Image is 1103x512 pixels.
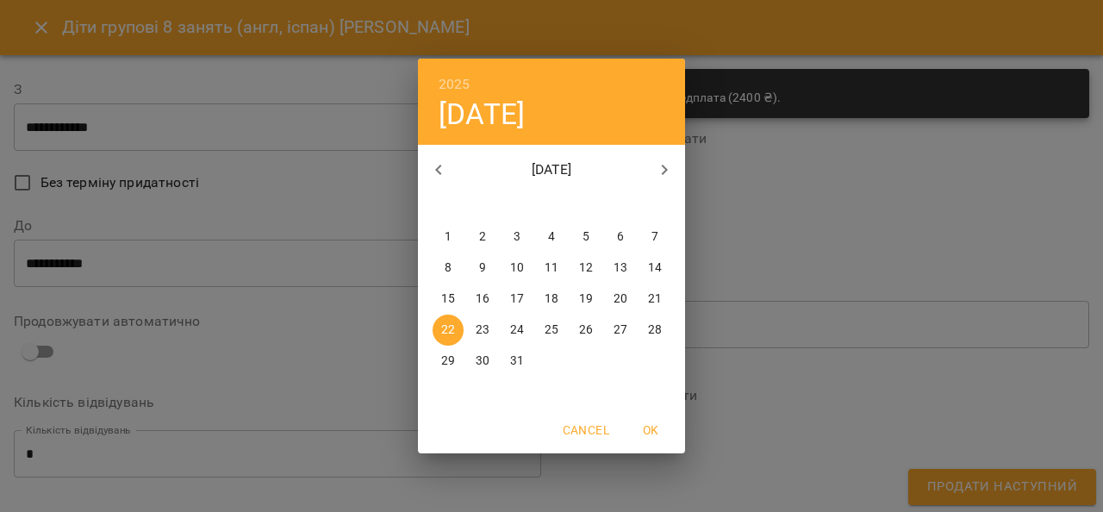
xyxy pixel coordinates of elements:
button: 29 [433,346,464,377]
button: 22 [433,315,464,346]
p: 24 [510,322,524,339]
button: 28 [639,315,670,346]
button: 11 [536,253,567,284]
button: 14 [639,253,670,284]
button: 12 [570,253,601,284]
button: 19 [570,284,601,315]
span: пн [433,196,464,213]
p: 11 [545,259,558,277]
button: 13 [605,253,636,284]
p: 29 [441,353,455,370]
p: 13 [614,259,627,277]
p: 27 [614,322,627,339]
p: 7 [651,228,658,246]
span: нд [639,196,670,213]
span: Cancel [563,420,609,440]
p: 14 [648,259,662,277]
button: 10 [502,253,533,284]
button: 26 [570,315,601,346]
p: 19 [579,290,593,308]
button: 15 [433,284,464,315]
span: пт [570,196,601,213]
p: 30 [476,353,489,370]
button: 7 [639,222,670,253]
p: 25 [545,322,558,339]
button: 23 [467,315,498,346]
span: ср [502,196,533,213]
p: 9 [479,259,486,277]
button: 18 [536,284,567,315]
button: 24 [502,315,533,346]
button: 4 [536,222,567,253]
p: 31 [510,353,524,370]
button: 30 [467,346,498,377]
span: вт [467,196,498,213]
button: 16 [467,284,498,315]
button: 1 [433,222,464,253]
p: 5 [583,228,589,246]
p: 28 [648,322,662,339]
p: 17 [510,290,524,308]
button: 3 [502,222,533,253]
p: 23 [476,322,489,339]
p: 15 [441,290,455,308]
p: [DATE] [459,159,645,180]
button: 27 [605,315,636,346]
button: Cancel [556,415,616,446]
p: 26 [579,322,593,339]
button: 2025 [439,72,470,97]
p: 6 [617,228,624,246]
button: 9 [467,253,498,284]
button: 17 [502,284,533,315]
button: 5 [570,222,601,253]
p: 21 [648,290,662,308]
p: 4 [548,228,555,246]
p: 12 [579,259,593,277]
button: 6 [605,222,636,253]
button: 2 [467,222,498,253]
button: 8 [433,253,464,284]
p: 20 [614,290,627,308]
p: 8 [445,259,452,277]
p: 3 [514,228,520,246]
button: 31 [502,346,533,377]
span: сб [605,196,636,213]
button: 21 [639,284,670,315]
button: [DATE] [439,97,525,132]
button: 20 [605,284,636,315]
button: 25 [536,315,567,346]
p: 16 [476,290,489,308]
p: 2 [479,228,486,246]
p: 22 [441,322,455,339]
p: 18 [545,290,558,308]
span: OK [630,420,671,440]
span: чт [536,196,567,213]
button: OK [623,415,678,446]
p: 10 [510,259,524,277]
p: 1 [445,228,452,246]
